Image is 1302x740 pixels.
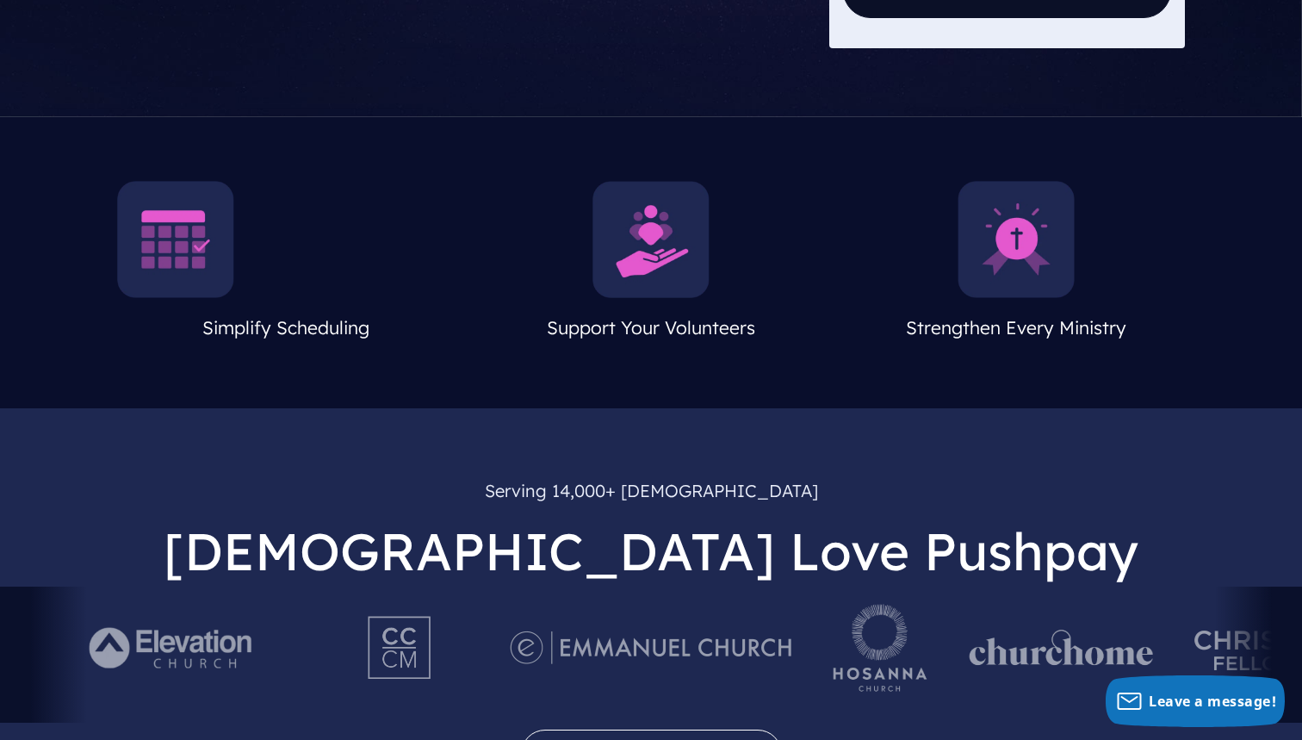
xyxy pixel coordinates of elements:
[547,316,755,339] span: Support Your Volunteers
[970,630,1154,666] img: pp_logos_1
[834,604,928,692] img: pp_logos_5
[1149,692,1276,711] span: Leave a message!
[906,316,1126,339] span: Strengthen Every Ministry
[54,600,291,695] img: Pushpay_Logo__Elevation
[202,316,369,339] span: Simplify Scheduling
[14,507,1288,587] h2: [DEMOGRAPHIC_DATA] Love Pushpay
[1106,675,1285,727] button: Leave a message!
[511,631,792,664] img: pp_logos_3
[332,600,468,695] img: Pushpay_Logo__CCM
